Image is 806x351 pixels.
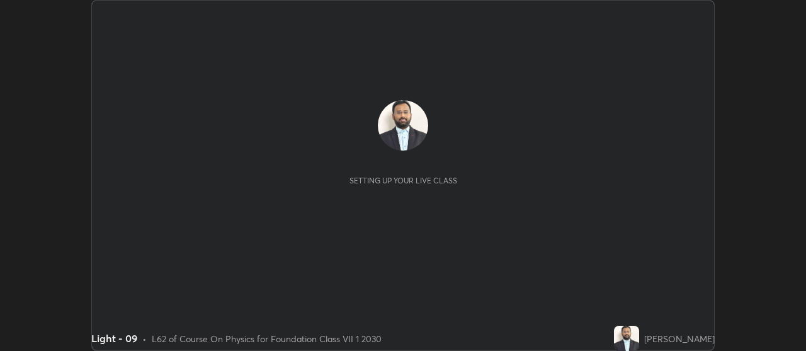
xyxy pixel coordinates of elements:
[142,332,147,345] div: •
[91,331,137,346] div: Light - 09
[614,326,639,351] img: 75a22aada9954efd80210092d85c1652.jpg
[349,176,457,185] div: Setting up your live class
[644,332,715,345] div: [PERSON_NAME]
[378,100,428,151] img: 75a22aada9954efd80210092d85c1652.jpg
[152,332,382,345] div: L62 of Course On Physics for Foundation Class VII 1 2030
